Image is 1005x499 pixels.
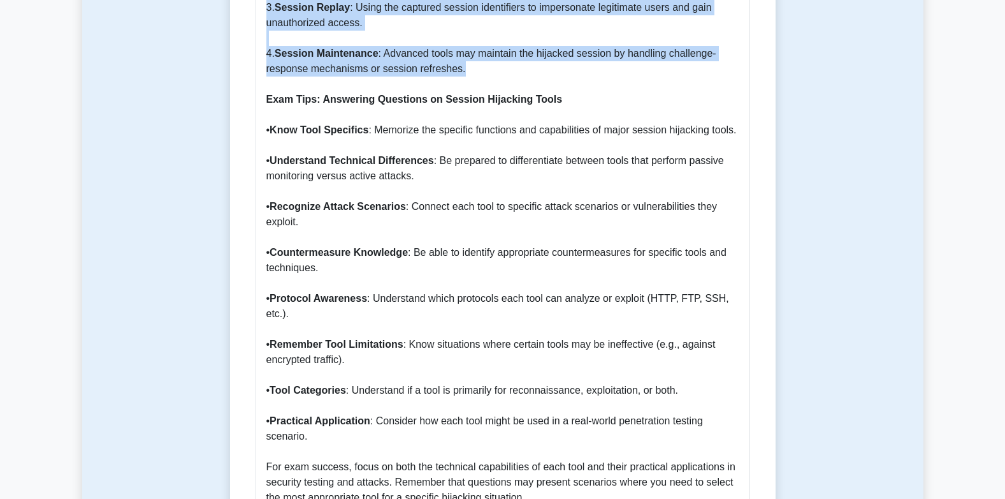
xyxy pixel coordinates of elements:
[270,415,370,426] b: Practical Application
[275,48,379,59] b: Session Maintenance
[270,155,434,166] b: Understand Technical Differences
[270,385,346,396] b: Tool Categories
[266,94,563,105] b: Exam Tips: Answering Questions on Session Hijacking Tools
[270,247,408,258] b: Countermeasure Knowledge
[270,339,403,350] b: Remember Tool Limitations
[270,124,368,135] b: Know Tool Specifics
[270,293,367,304] b: Protocol Awareness
[270,201,406,212] b: Recognize Attack Scenarios
[275,2,350,13] b: Session Replay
